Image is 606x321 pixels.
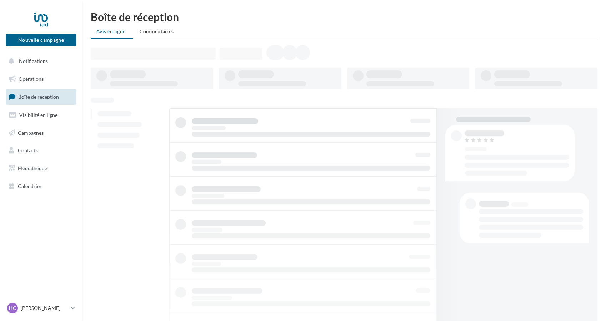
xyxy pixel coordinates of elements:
[4,71,78,87] a: Opérations
[18,129,44,135] span: Campagnes
[21,305,68,312] p: [PERSON_NAME]
[9,305,16,312] span: HC
[19,112,57,118] span: Visibilité en ligne
[4,161,78,176] a: Médiathèque
[6,301,76,315] a: HC [PERSON_NAME]
[18,183,42,189] span: Calendrier
[4,89,78,104] a: Boîte de réception
[6,34,76,46] button: Nouvelle campagne
[140,28,174,34] span: Commentaires
[4,54,75,69] button: Notifications
[4,179,78,194] a: Calendrier
[4,143,78,158] a: Contacts
[18,147,38,153] span: Contacts
[4,125,78,140] a: Campagnes
[91,11,597,22] div: Boîte de réception
[19,76,44,82] span: Opérations
[19,58,48,64] span: Notifications
[4,108,78,123] a: Visibilité en ligne
[18,165,47,171] span: Médiathèque
[18,94,59,100] span: Boîte de réception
